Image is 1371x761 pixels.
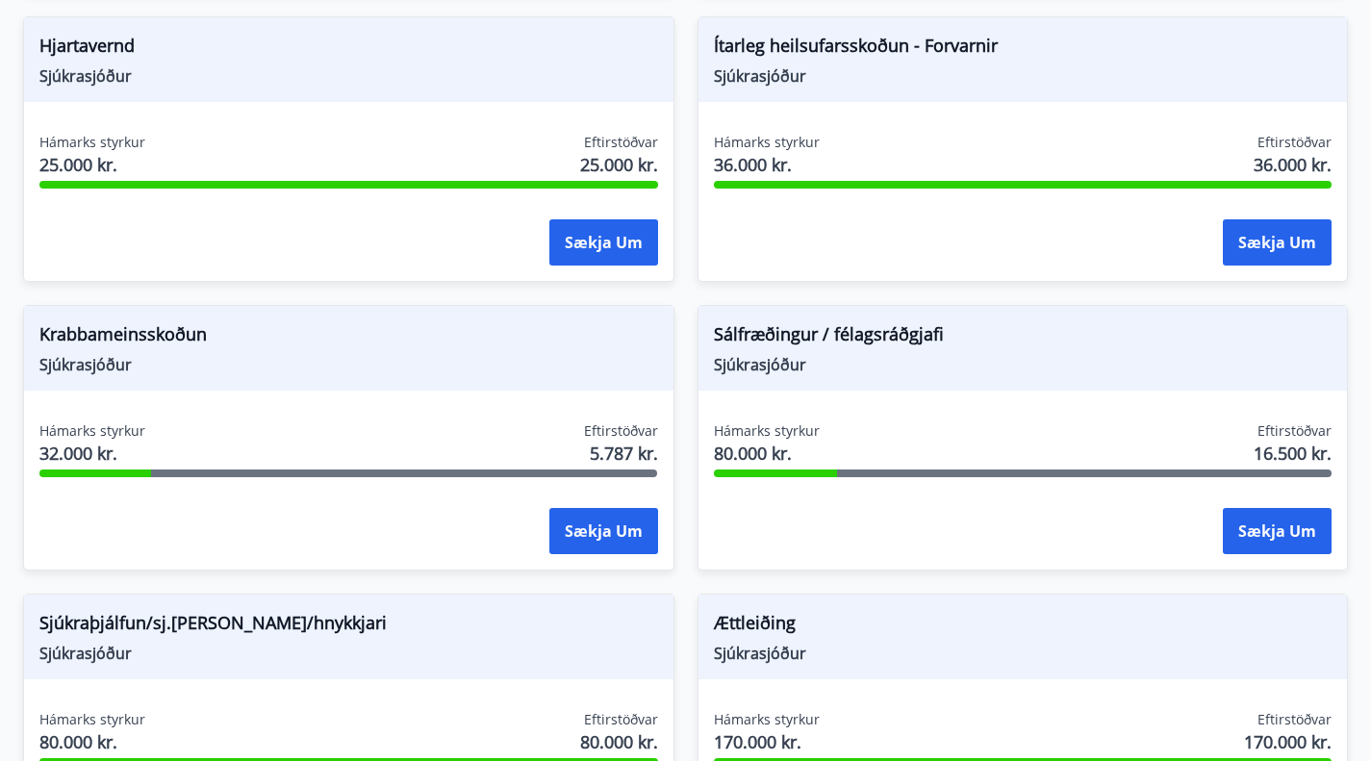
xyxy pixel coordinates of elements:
[714,152,820,177] span: 36.000 kr.
[1254,152,1332,177] span: 36.000 kr.
[714,610,1333,643] span: Ættleiðing
[39,354,658,375] span: Sjúkrasjóður
[1257,710,1332,729] span: Eftirstöðvar
[714,133,820,152] span: Hámarks styrkur
[39,33,658,65] span: Hjartavernd
[1257,421,1332,441] span: Eftirstöðvar
[590,441,658,466] span: 5.787 kr.
[39,729,145,754] span: 80.000 kr.
[1257,133,1332,152] span: Eftirstöðvar
[584,133,658,152] span: Eftirstöðvar
[714,421,820,441] span: Hámarks styrkur
[39,152,145,177] span: 25.000 kr.
[39,643,658,664] span: Sjúkrasjóður
[39,321,658,354] span: Krabbameinsskoðun
[714,65,1333,87] span: Sjúkrasjóður
[39,610,658,643] span: Sjúkraþjálfun/sj.[PERSON_NAME]/hnykkjari
[1223,508,1332,554] button: Sækja um
[549,508,658,554] button: Sækja um
[714,354,1333,375] span: Sjúkrasjóður
[584,421,658,441] span: Eftirstöðvar
[714,321,1333,354] span: Sálfræðingur / félagsráðgjafi
[39,65,658,87] span: Sjúkrasjóður
[1223,219,1332,266] button: Sækja um
[714,643,1333,664] span: Sjúkrasjóður
[584,710,658,729] span: Eftirstöðvar
[580,152,658,177] span: 25.000 kr.
[580,729,658,754] span: 80.000 kr.
[714,710,820,729] span: Hámarks styrkur
[1254,441,1332,466] span: 16.500 kr.
[39,421,145,441] span: Hámarks styrkur
[714,441,820,466] span: 80.000 kr.
[39,441,145,466] span: 32.000 kr.
[1244,729,1332,754] span: 170.000 kr.
[39,133,145,152] span: Hámarks styrkur
[39,710,145,729] span: Hámarks styrkur
[714,33,1333,65] span: Ítarleg heilsufarsskoðun - Forvarnir
[714,729,820,754] span: 170.000 kr.
[549,219,658,266] button: Sækja um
